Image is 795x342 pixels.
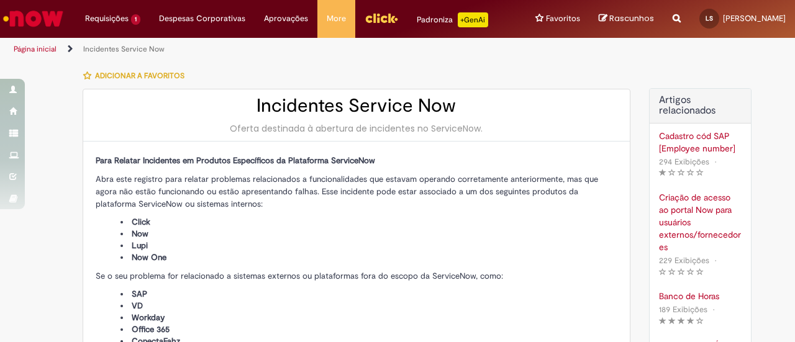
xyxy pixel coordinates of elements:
span: • [712,252,719,269]
h2: Incidentes Service Now [96,96,617,116]
p: +GenAi [458,12,488,27]
span: Click [132,217,150,227]
span: Para Relatar Incidentes em Produtos Específicos da Plataforma ServiceNow [96,155,375,166]
div: Padroniza [417,12,488,27]
span: 189 Exibições [659,304,707,315]
img: click_logo_yellow_360x200.png [365,9,398,27]
span: • [712,153,719,170]
a: Cadastro cód SAP [Employee number] [659,130,742,155]
span: Rascunhos [609,12,654,24]
span: Abra este registro para relatar problemas relacionados a funcionalidades que estavam operando cor... [96,174,598,209]
span: [PERSON_NAME] [723,13,786,24]
h3: Artigos relacionados [659,95,742,117]
span: 294 Exibições [659,156,709,167]
span: Requisições [85,12,129,25]
span: Office 365 [132,324,170,335]
span: Aprovações [264,12,308,25]
span: Now One [132,252,166,263]
span: 229 Exibições [659,255,709,266]
a: Criação de acesso ao portal Now para usuários externos/fornecedores [659,191,742,253]
span: Se o seu problema for relacionado a sistemas externos ou plataformas fora do escopo da ServiceNow... [96,271,503,281]
span: LS [706,14,713,22]
span: • [710,301,717,318]
span: Lupi [132,240,148,251]
div: Oferta destinada à abertura de incidentes no ServiceNow. [96,122,617,135]
span: Workday [132,312,165,323]
a: Banco de Horas [659,290,742,302]
img: ServiceNow [1,6,65,31]
a: Rascunhos [599,13,654,25]
span: Despesas Corporativas [159,12,245,25]
span: Adicionar a Favoritos [95,71,184,81]
button: Adicionar a Favoritos [83,63,191,89]
a: Incidentes Service Now [83,44,165,54]
span: More [327,12,346,25]
span: SAP [132,289,147,299]
a: Página inicial [14,44,57,54]
ul: Trilhas de página [9,38,520,61]
span: Now [132,228,148,239]
span: Favoritos [546,12,580,25]
span: 1 [131,14,140,25]
span: VD [132,300,143,311]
